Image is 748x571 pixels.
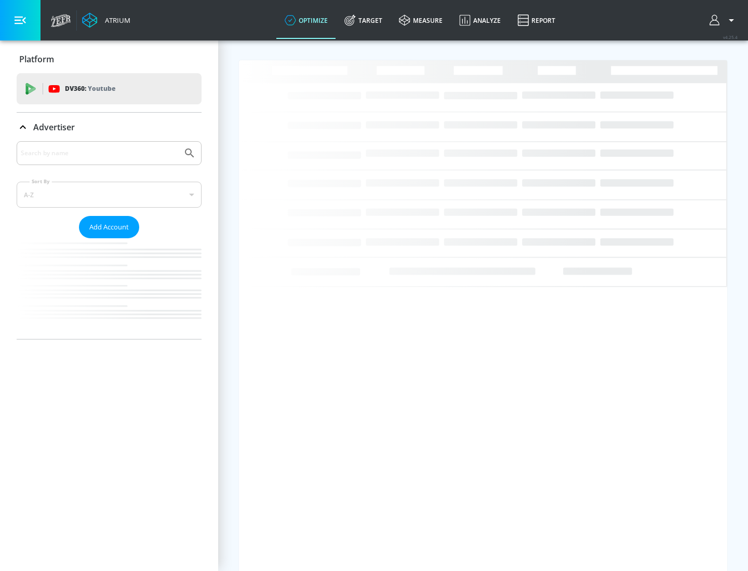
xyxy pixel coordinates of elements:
[391,2,451,39] a: measure
[17,238,202,339] nav: list of Advertiser
[88,83,115,94] p: Youtube
[336,2,391,39] a: Target
[21,146,178,160] input: Search by name
[89,221,129,233] span: Add Account
[509,2,564,39] a: Report
[33,121,75,133] p: Advertiser
[82,12,130,28] a: Atrium
[723,34,738,40] span: v 4.25.4
[19,53,54,65] p: Platform
[276,2,336,39] a: optimize
[30,178,52,185] label: Sort By
[451,2,509,39] a: Analyze
[17,113,202,142] div: Advertiser
[17,73,202,104] div: DV360: Youtube
[101,16,130,25] div: Atrium
[17,141,202,339] div: Advertiser
[17,45,202,74] div: Platform
[65,83,115,94] p: DV360:
[79,216,139,238] button: Add Account
[17,182,202,208] div: A-Z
